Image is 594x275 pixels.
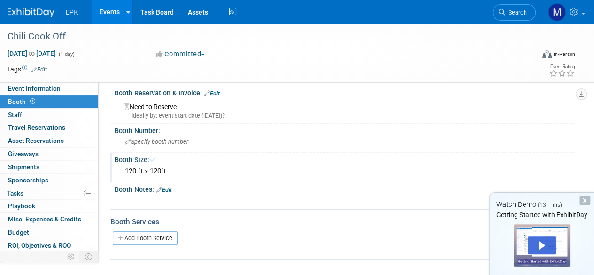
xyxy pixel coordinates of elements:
span: Asset Reservations [8,137,64,144]
a: Playbook [0,200,98,212]
a: Sponsorships [0,174,98,187]
div: Booth Services [110,217,575,227]
img: ExhibitDay [8,8,54,17]
span: Sponsorships [8,176,48,184]
a: Staff [0,109,98,121]
span: Travel Reservations [8,124,65,131]
span: Giveaways [8,150,39,157]
span: Shipments [8,163,39,171]
div: 120 ft x 120ft [122,164,568,179]
span: ROI, Objectives & ROO [8,242,71,249]
div: Watch Demo [490,200,594,210]
span: Event Information [8,85,61,92]
div: Event Format [492,49,575,63]
div: Need to Reserve [122,100,568,120]
a: Edit [156,187,172,193]
div: In-Person [553,51,575,58]
span: Booth not reserved yet [28,98,37,105]
a: Tasks [0,187,98,200]
div: Booth Reservation & Invoice: [115,86,575,98]
td: Personalize Event Tab Strip [63,251,79,263]
span: LPK [66,8,78,16]
span: to [27,50,36,57]
span: Tasks [7,189,23,197]
div: Booth Size: [115,153,575,165]
a: Search [493,4,536,21]
td: Tags [7,64,47,74]
span: Booth [8,98,37,105]
div: Dismiss [579,196,590,205]
a: Asset Reservations [0,134,98,147]
div: Booth Number: [115,124,575,135]
div: Booth Notes: [115,182,575,195]
span: Staff [8,111,22,118]
a: Booth [0,95,98,108]
a: Budget [0,226,98,239]
div: Getting Started with ExhibitDay [490,210,594,220]
span: Playbook [8,202,35,210]
span: Budget [8,228,29,236]
div: Event Rating [549,64,575,69]
a: Edit [31,66,47,73]
a: Misc. Expenses & Credits [0,213,98,226]
a: Shipments [0,161,98,173]
a: Edit [204,90,220,97]
a: Travel Reservations [0,121,98,134]
a: ROI, Objectives & ROO [0,239,98,252]
span: [DATE] [DATE] [7,49,56,58]
div: Play [528,236,556,254]
div: Ideally by: event start date ([DATE])? [124,111,568,120]
div: Chili Cook Off [4,28,527,45]
span: (1 day) [58,51,75,57]
span: (13 mins) [538,202,562,208]
img: Format-Inperson.png [542,50,552,58]
span: Specify booth number [125,138,188,145]
span: Misc. Expenses & Credits [8,215,81,223]
a: Giveaways [0,148,98,160]
button: Committed [153,49,208,59]
a: Event Information [0,82,98,95]
td: Toggle Event Tabs [79,251,99,263]
a: Add Booth Service [113,231,178,245]
span: Search [505,9,527,16]
img: Michelle Faison [548,3,566,21]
